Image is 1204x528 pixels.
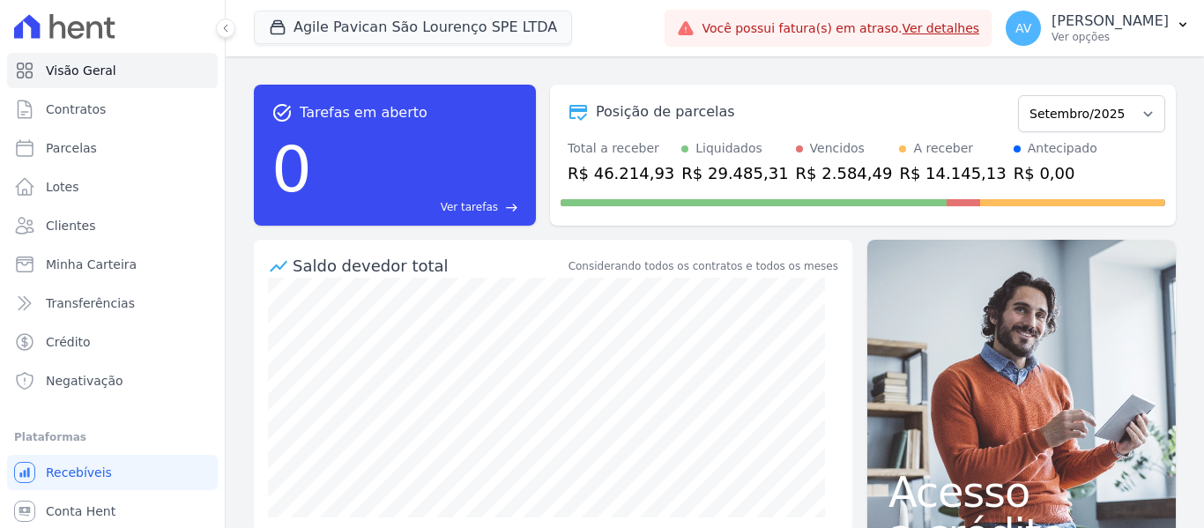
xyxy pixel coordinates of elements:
span: Conta Hent [46,502,115,520]
div: Plataformas [14,427,211,448]
p: [PERSON_NAME] [1052,12,1169,30]
div: R$ 2.584,49 [796,161,893,185]
a: Ver detalhes [903,21,980,35]
span: Ver tarefas [441,199,498,215]
a: Recebíveis [7,455,218,490]
div: A receber [913,139,973,158]
span: Acesso [888,471,1155,513]
span: AV [1015,22,1031,34]
a: Transferências [7,286,218,321]
a: Lotes [7,169,218,205]
button: AV [PERSON_NAME] Ver opções [992,4,1204,53]
div: Vencidos [810,139,865,158]
span: Negativação [46,372,123,390]
div: Antecipado [1028,139,1097,158]
span: Crédito [46,333,91,351]
span: Tarefas em aberto [300,102,427,123]
div: Saldo devedor total [293,254,565,278]
span: Minha Carteira [46,256,137,273]
div: Total a receber [568,139,674,158]
a: Minha Carteira [7,247,218,282]
span: east [505,201,518,214]
span: Transferências [46,294,135,312]
div: R$ 29.485,31 [681,161,788,185]
div: R$ 14.145,13 [899,161,1006,185]
a: Visão Geral [7,53,218,88]
div: 0 [271,123,312,215]
span: Lotes [46,178,79,196]
a: Contratos [7,92,218,127]
span: Contratos [46,100,106,118]
a: Negativação [7,363,218,398]
a: Crédito [7,324,218,360]
a: Parcelas [7,130,218,166]
span: Recebíveis [46,464,112,481]
button: Agile Pavican São Lourenço SPE LTDA [254,11,572,44]
a: Ver tarefas east [319,199,518,215]
div: R$ 46.214,93 [568,161,674,185]
div: R$ 0,00 [1014,161,1097,185]
a: Clientes [7,208,218,243]
span: Clientes [46,217,95,234]
span: Parcelas [46,139,97,157]
div: Considerando todos os contratos e todos os meses [569,258,838,274]
span: Visão Geral [46,62,116,79]
div: Liquidados [695,139,762,158]
span: Você possui fatura(s) em atraso. [702,19,979,38]
div: Posição de parcelas [596,101,735,123]
p: Ver opções [1052,30,1169,44]
span: task_alt [271,102,293,123]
